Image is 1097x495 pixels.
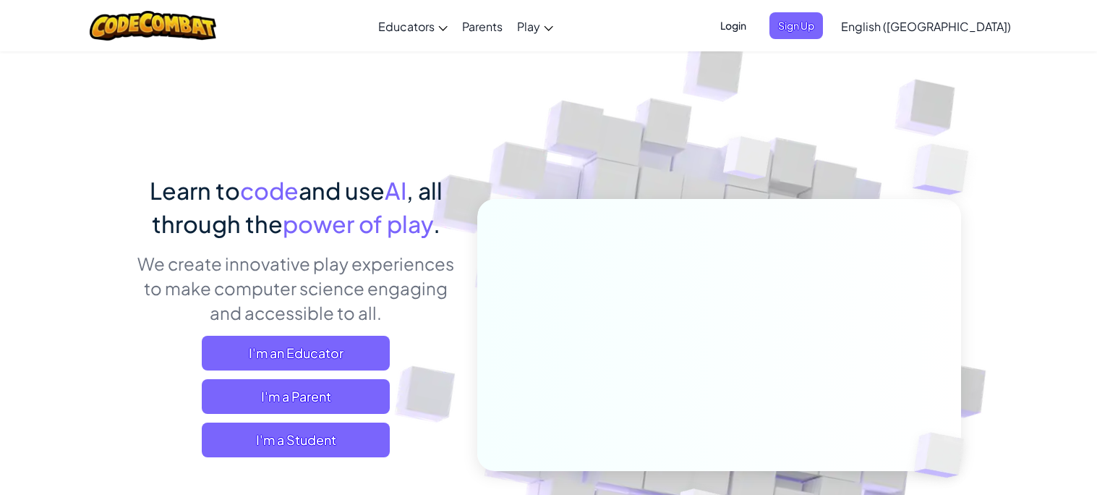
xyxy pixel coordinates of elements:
a: English ([GEOGRAPHIC_DATA]) [834,7,1018,46]
img: Overlap cubes [696,108,800,216]
a: Parents [455,7,510,46]
span: power of play [283,209,433,238]
span: code [240,176,299,205]
a: I'm a Parent [202,379,390,414]
span: Educators [378,19,435,34]
a: Educators [371,7,455,46]
span: Play [517,19,540,34]
span: Learn to [150,176,240,205]
span: AI [385,176,406,205]
span: English ([GEOGRAPHIC_DATA]) [841,19,1011,34]
a: I'm an Educator [202,336,390,371]
button: Login [712,12,755,39]
img: CodeCombat logo [90,11,216,41]
p: We create innovative play experiences to make computer science engaging and accessible to all. [137,251,456,325]
img: Overlap cubes [884,109,1009,231]
span: and use [299,176,385,205]
button: I'm a Student [202,423,390,457]
button: Sign Up [769,12,823,39]
a: Play [510,7,560,46]
span: . [433,209,440,238]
